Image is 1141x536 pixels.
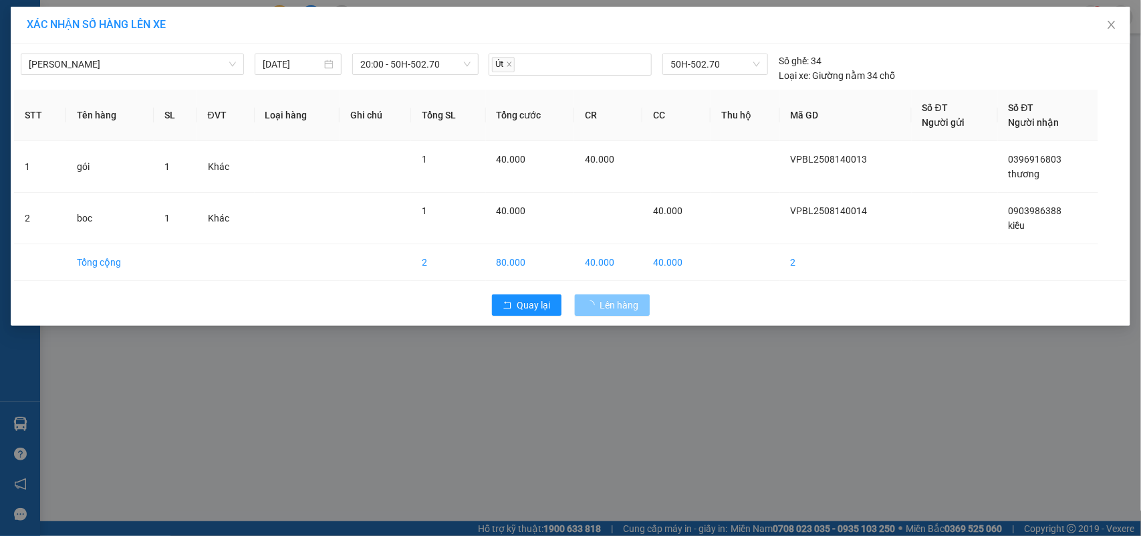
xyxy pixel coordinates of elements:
span: Người nhận [1009,117,1059,128]
th: SL [154,90,197,141]
span: Số ĐT [922,102,948,113]
span: Số ĐT [1009,102,1034,113]
span: VPBL2508140014 [791,205,868,216]
span: loading [586,300,600,310]
th: Mã GD [780,90,912,141]
th: STT [14,90,66,141]
button: Close [1093,7,1130,44]
td: 2 [14,193,66,244]
span: 1 [422,154,427,165]
span: Lên hàng [600,298,639,312]
th: CC [642,90,711,141]
span: thương [1009,169,1040,179]
span: Quay lại [517,298,551,312]
span: 1 [164,161,170,172]
td: Tổng cộng [66,244,154,281]
div: 34 [779,54,821,68]
span: Số ghế: [779,54,809,68]
span: VPBL2508140013 [791,154,868,165]
div: Giường nằm 34 chỗ [779,68,895,83]
span: 1 [164,213,170,224]
td: 2 [780,244,912,281]
span: kiều [1009,220,1025,231]
span: 0903986388 [1009,205,1062,216]
span: 50H-502.70 [670,54,760,74]
button: Lên hàng [575,294,650,316]
td: 40.000 [642,244,711,281]
th: Tên hàng [66,90,154,141]
span: 20:00 - 50H-502.70 [360,54,470,74]
td: 80.000 [486,244,575,281]
input: 14/08/2025 [263,57,322,72]
span: rollback [503,300,512,311]
span: 1 [422,205,427,216]
span: Loại xe: [779,68,810,83]
td: 1 [14,141,66,193]
th: Tổng cước [486,90,575,141]
span: 0396916803 [1009,154,1062,165]
td: Khác [197,193,255,244]
th: Tổng SL [411,90,485,141]
th: ĐVT [197,90,255,141]
span: 40.000 [585,154,614,165]
span: Người gửi [922,117,965,128]
td: 40.000 [574,244,642,281]
span: Út [492,57,515,72]
td: boc [66,193,154,244]
span: XÁC NHẬN SỐ HÀNG LÊN XE [27,18,166,31]
span: 40.000 [497,154,526,165]
span: close [1106,19,1117,30]
th: Thu hộ [711,90,779,141]
span: 40.000 [497,205,526,216]
td: gói [66,141,154,193]
th: CR [574,90,642,141]
td: Khác [197,141,255,193]
span: close [506,61,513,68]
td: 2 [411,244,485,281]
th: Ghi chú [340,90,411,141]
span: Cà Mau - Hồ Chí Minh [29,54,236,74]
button: rollbackQuay lại [492,294,561,316]
span: 40.000 [653,205,682,216]
th: Loại hàng [255,90,340,141]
